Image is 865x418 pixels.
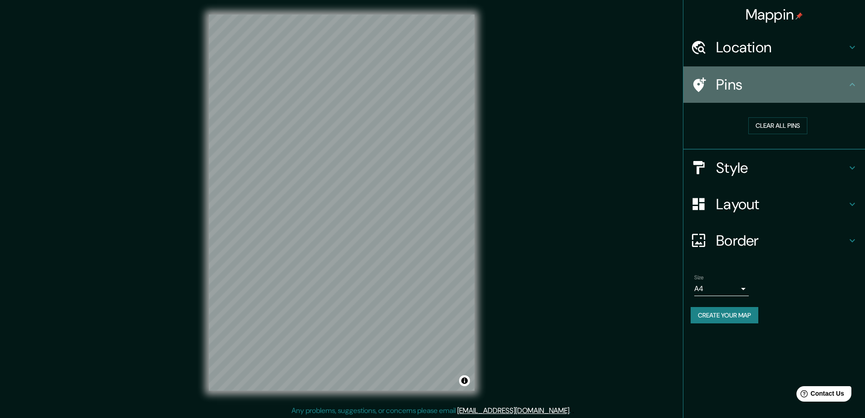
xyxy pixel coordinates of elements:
[683,186,865,222] div: Layout
[457,406,569,415] a: [EMAIL_ADDRESS][DOMAIN_NAME]
[796,12,803,20] img: pin-icon.png
[746,5,803,24] h4: Mappin
[459,375,470,386] button: Toggle attribution
[683,66,865,103] div: Pins
[716,195,847,213] h4: Layout
[784,383,855,408] iframe: Help widget launcher
[716,76,847,94] h4: Pins
[572,405,574,416] div: .
[716,159,847,177] h4: Style
[683,29,865,65] div: Location
[716,232,847,250] h4: Border
[292,405,571,416] p: Any problems, suggestions, or concerns please email .
[683,150,865,186] div: Style
[571,405,572,416] div: .
[209,15,475,391] canvas: Map
[683,222,865,259] div: Border
[694,273,704,281] label: Size
[691,307,758,324] button: Create your map
[716,38,847,56] h4: Location
[694,282,749,296] div: A4
[748,117,807,134] button: Clear all pins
